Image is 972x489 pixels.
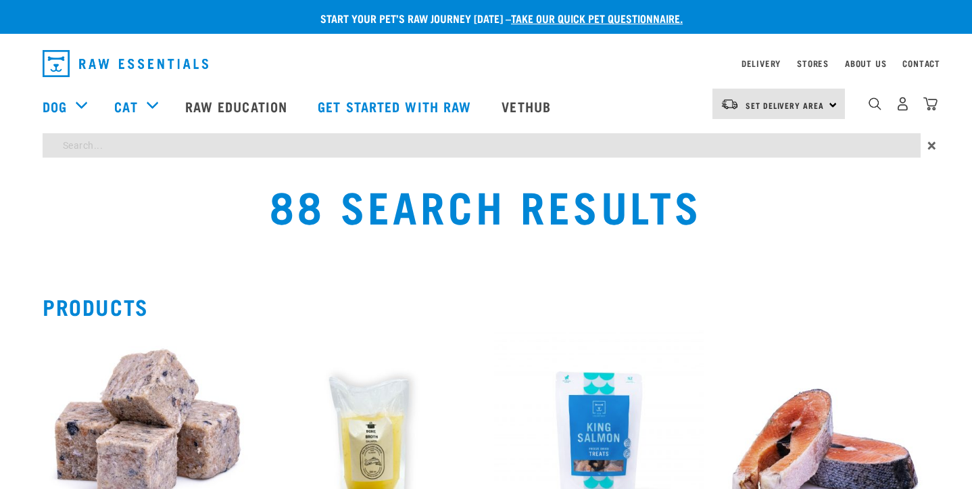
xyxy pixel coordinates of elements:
a: About Us [845,61,886,66]
a: Raw Education [172,79,304,133]
img: van-moving.png [721,98,739,110]
img: home-icon@2x.png [923,97,938,111]
a: Stores [797,61,829,66]
h1: 88 Search Results [187,181,786,229]
img: home-icon-1@2x.png [869,97,881,110]
h2: Products [43,294,929,319]
a: Cat [114,96,137,116]
a: Vethub [488,79,568,133]
nav: dropdown navigation [32,45,940,83]
a: Delivery [742,61,781,66]
img: Raw Essentials Logo [43,50,208,77]
a: take our quick pet questionnaire. [511,15,683,21]
input: Search... [43,133,921,158]
span: × [927,133,936,158]
img: user.png [896,97,910,111]
a: Dog [43,96,67,116]
a: Get started with Raw [304,79,488,133]
span: Set Delivery Area [746,103,824,108]
a: Contact [902,61,940,66]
